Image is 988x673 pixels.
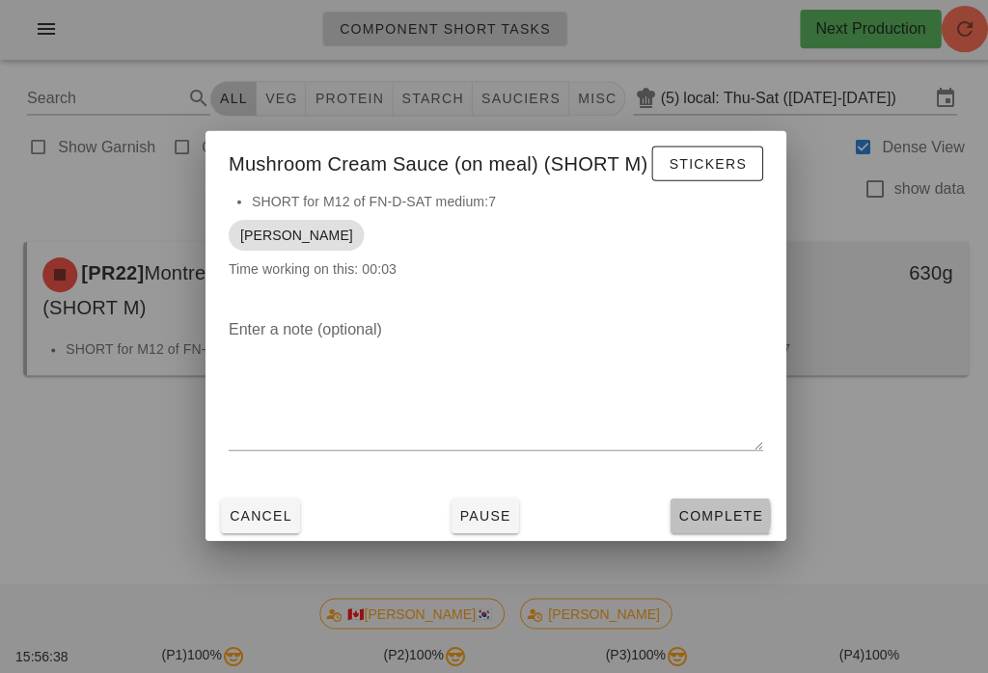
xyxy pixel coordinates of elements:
button: Pause [450,498,517,533]
div: Time working on this: 00:03 [205,192,783,300]
div: Mushroom Cream Sauce (on meal) (SHORT M) [205,132,783,192]
span: [PERSON_NAME] [239,221,351,252]
li: SHORT for M12 of FN-D-SAT medium:7 [251,192,760,213]
span: Stickers [666,157,744,173]
span: Pause [457,508,509,524]
button: Complete [668,498,768,533]
button: Stickers [649,148,760,182]
span: Cancel [228,508,291,524]
span: Complete [675,508,760,524]
button: Cancel [220,498,299,533]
